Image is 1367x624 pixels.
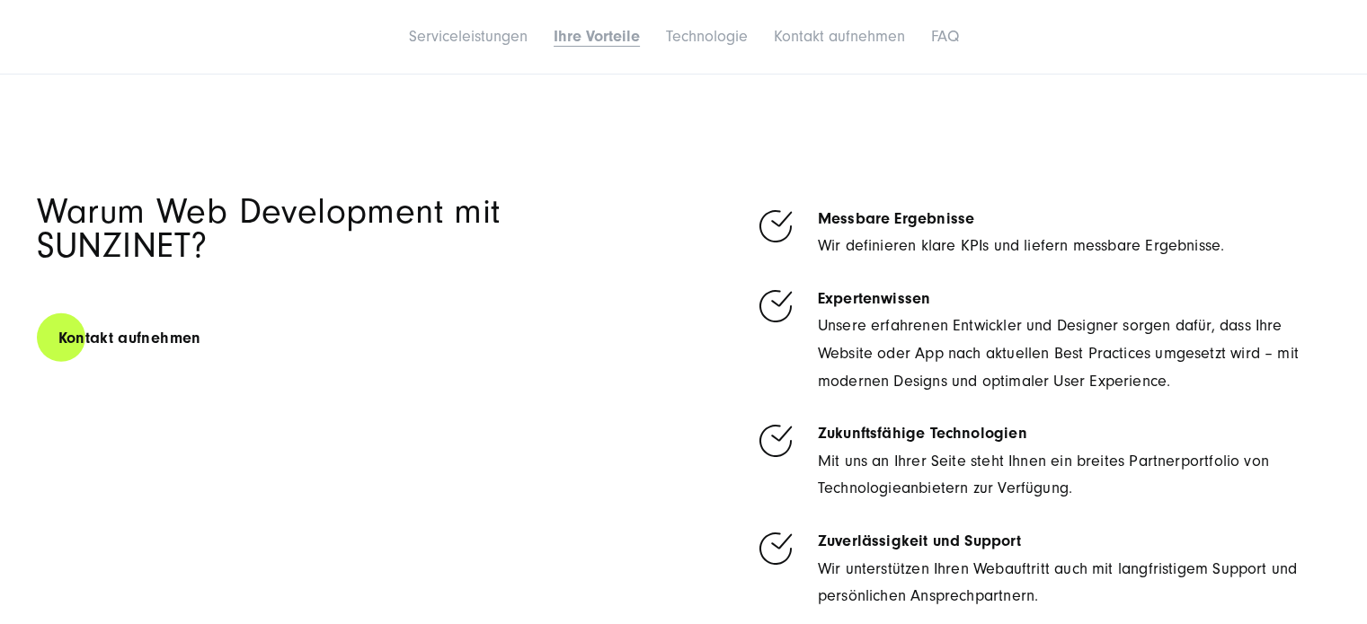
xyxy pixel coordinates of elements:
strong: Zuverlässigkeit und Support [818,532,1021,550]
strong: Messbare Ergebnisse [818,209,974,228]
a: FAQ [931,27,959,46]
a: Kontakt aufnehmen [37,312,223,364]
span: Zukunftsfähige Technologien [818,424,1027,443]
li: Mit uns an Ihrer Seite steht Ihnen ein breites Partnerportfolio von Technologieanbietern zur Verf... [755,420,1331,503]
h2: Warum Web Development mit SUNZINET? [37,195,671,263]
a: Technologie [666,27,748,46]
li: Unsere erfahrenen Entwickler und Designer sorgen dafür, dass Ihre Website oder App nach aktuellen... [755,286,1331,395]
li: Wir unterstützen Ihren Webauftritt auch mit langfristigem Support und persönlichen Ansprechpartnern. [755,528,1331,611]
a: Ihre Vorteile [554,27,640,46]
a: Kontakt aufnehmen [774,27,905,46]
strong: Expertenwissen [818,289,931,308]
li: Wir definieren klare KPIs und liefern messbare Ergebnisse. [755,206,1331,260]
a: Serviceleistungen [409,27,528,46]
